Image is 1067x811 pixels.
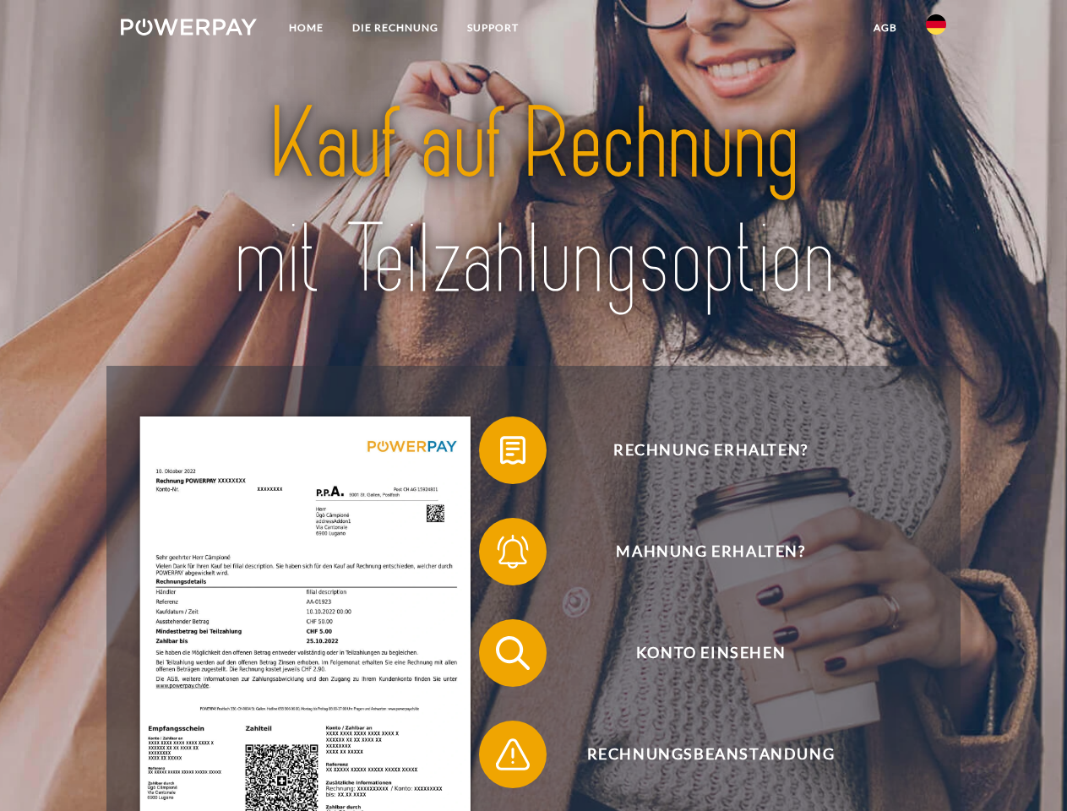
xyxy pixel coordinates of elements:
span: Rechnungsbeanstandung [504,721,917,788]
a: DIE RECHNUNG [338,13,453,43]
img: title-powerpay_de.svg [161,81,906,324]
span: Mahnung erhalten? [504,518,917,585]
img: qb_search.svg [492,632,534,674]
button: Rechnungsbeanstandung [479,721,918,788]
button: Konto einsehen [479,619,918,687]
span: Konto einsehen [504,619,917,687]
img: qb_warning.svg [492,733,534,776]
img: logo-powerpay-white.svg [121,19,257,35]
a: agb [859,13,912,43]
img: de [926,14,946,35]
a: Home [275,13,338,43]
img: qb_bell.svg [492,531,534,573]
a: SUPPORT [453,13,533,43]
button: Mahnung erhalten? [479,518,918,585]
button: Rechnung erhalten? [479,416,918,484]
img: qb_bill.svg [492,429,534,471]
span: Rechnung erhalten? [504,416,917,484]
